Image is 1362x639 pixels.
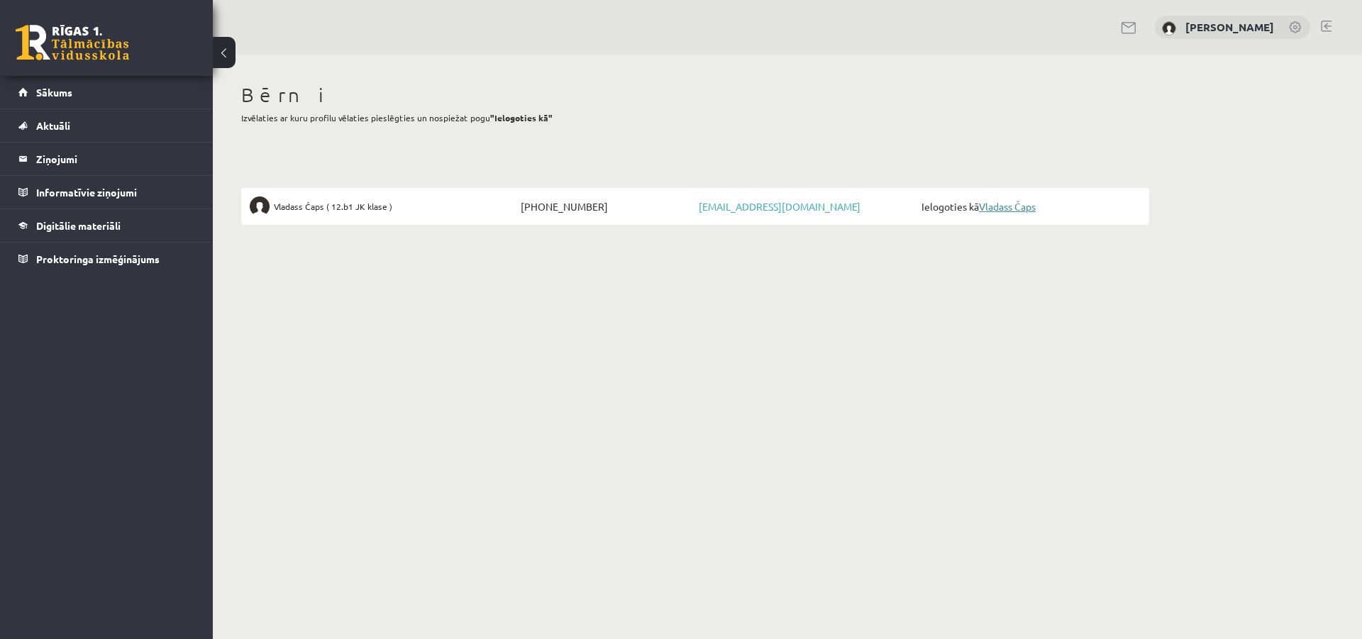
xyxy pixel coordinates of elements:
a: Informatīvie ziņojumi [18,176,195,209]
a: Rīgas 1. Tālmācības vidusskola [16,25,129,60]
span: Proktoringa izmēģinājums [36,252,160,265]
span: Aktuāli [36,119,70,132]
a: Proktoringa izmēģinājums [18,243,195,275]
span: Vladass Čaps ( 12.b1 JK klase ) [274,196,392,216]
a: Aktuāli [18,109,195,142]
img: Jūlija Čapa [1162,21,1176,35]
legend: Informatīvie ziņojumi [36,176,195,209]
a: Digitālie materiāli [18,209,195,242]
a: Ziņojumi [18,143,195,175]
span: Ielogoties kā [918,196,1141,216]
a: Sākums [18,76,195,109]
p: Izvēlaties ar kuru profilu vēlaties pieslēgties un nospiežat pogu [241,111,1149,124]
a: [EMAIL_ADDRESS][DOMAIN_NAME] [699,200,860,213]
span: Digitālie materiāli [36,219,121,232]
a: Vladass Čaps [979,200,1036,213]
b: "Ielogoties kā" [490,112,553,123]
legend: Ziņojumi [36,143,195,175]
img: Vladass Čaps [250,196,270,216]
span: [PHONE_NUMBER] [517,196,695,216]
a: [PERSON_NAME] [1185,20,1274,34]
h1: Bērni [241,83,1149,107]
span: Sākums [36,86,72,99]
